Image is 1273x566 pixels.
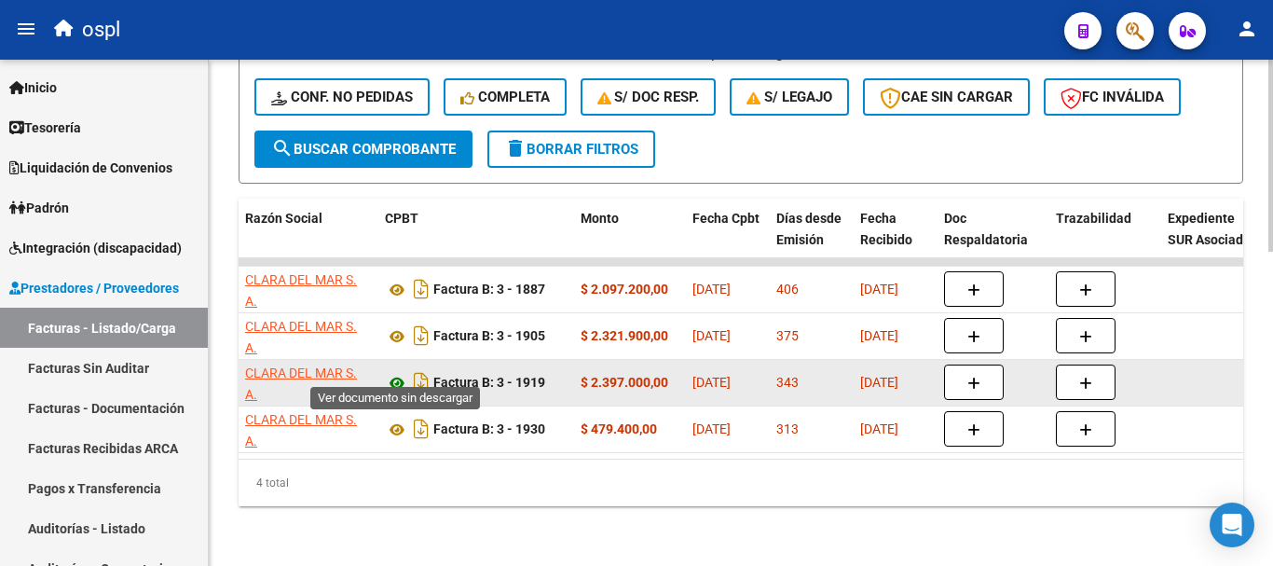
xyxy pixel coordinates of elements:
mat-icon: search [271,137,294,159]
datatable-header-cell: Monto [573,199,685,281]
i: Descargar documento [409,274,433,304]
span: Completa [460,89,550,105]
button: Borrar Filtros [487,131,655,168]
span: S/ legajo [746,89,832,105]
span: CPBT [385,211,418,226]
button: Buscar Comprobante [254,131,472,168]
div: 30708384360 [245,409,370,449]
span: 343 [776,375,799,390]
span: 313 [776,421,799,436]
datatable-header-cell: Fecha Recibido [853,199,937,281]
span: Liquidación de Convenios [9,158,172,178]
span: Expediente SUR Asociado [1168,211,1251,247]
mat-icon: menu [15,18,37,40]
span: CLARA DEL MAR S. A. [245,272,357,309]
button: CAE SIN CARGAR [863,78,1030,116]
span: Fecha Recibido [860,211,912,247]
span: [DATE] [860,421,898,436]
span: CLARA DEL MAR S. A. [245,412,357,449]
span: [DATE] [692,328,731,343]
datatable-header-cell: Días desde Emisión [769,199,853,281]
span: Tesorería [9,117,81,138]
span: S/ Doc Resp. [597,89,700,105]
strong: $ 2.321.900,00 [581,328,668,343]
i: Descargar documento [409,414,433,444]
span: Buscar Comprobante [271,141,456,158]
datatable-header-cell: Doc Respaldatoria [937,199,1048,281]
span: Padrón [9,198,69,218]
datatable-header-cell: Trazabilidad [1048,199,1160,281]
span: Doc Respaldatoria [944,211,1028,247]
strong: $ 2.097.200,00 [581,282,668,297]
strong: Factura B: 3 - 1919 [433,376,545,391]
strong: $ 479.400,00 [581,421,657,436]
span: Razón Social [245,211,322,226]
strong: Factura B: 3 - 1905 [433,329,545,344]
span: [DATE] [860,282,898,297]
span: CLARA DEL MAR S. A. [245,366,357,402]
div: 30708384360 [245,316,370,355]
span: CAE SIN CARGAR [880,89,1013,105]
i: Descargar documento [409,321,433,351]
span: ospl [82,9,120,50]
strong: $ 2.397.000,00 [581,375,668,390]
span: 375 [776,328,799,343]
span: FC Inválida [1061,89,1164,105]
span: [DATE] [692,375,731,390]
span: Prestadores / Proveedores [9,278,179,298]
div: 30708384360 [245,269,370,309]
button: S/ Doc Resp. [581,78,717,116]
datatable-header-cell: CPBT [377,199,573,281]
mat-icon: person [1236,18,1258,40]
span: Fecha Cpbt [692,211,760,226]
span: Trazabilidad [1056,211,1131,226]
datatable-header-cell: Expediente SUR Asociado [1160,199,1263,281]
span: Borrar Filtros [504,141,638,158]
div: 30708384360 [245,363,370,402]
i: Descargar documento [409,367,433,397]
div: Open Intercom Messenger [1210,503,1254,547]
strong: Factura B: 3 - 1930 [433,422,545,437]
span: [DATE] [860,375,898,390]
button: Completa [444,78,567,116]
span: Inicio [9,77,57,98]
span: Monto [581,211,619,226]
datatable-header-cell: Fecha Cpbt [685,199,769,281]
span: Conf. no pedidas [271,89,413,105]
span: Integración (discapacidad) [9,238,182,258]
span: [DATE] [692,282,731,297]
span: CLARA DEL MAR S. A. [245,319,357,355]
span: 406 [776,282,799,297]
span: [DATE] [692,421,731,436]
span: Días desde Emisión [776,211,842,247]
div: 4 total [239,460,1243,506]
strong: Factura B: 3 - 1887 [433,283,545,297]
button: Conf. no pedidas [254,78,430,116]
span: [DATE] [860,328,898,343]
mat-icon: delete [504,137,527,159]
button: S/ legajo [730,78,849,116]
button: FC Inválida [1044,78,1181,116]
datatable-header-cell: Razón Social [238,199,377,281]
